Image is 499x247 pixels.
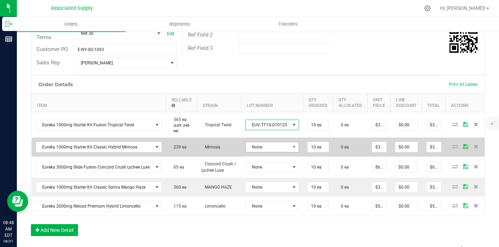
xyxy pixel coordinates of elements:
span: 0 ea [337,185,349,190]
span: Ref Field 2 [188,32,213,38]
span: Mimosa [201,145,220,150]
span: Eureka 1000mg Starter Kit Classic Hybrid Mimosa [36,142,153,152]
h1: Order Details [38,82,73,87]
div: Manage settings [423,5,432,12]
span: 0 ea [337,145,349,150]
th: Qty Ordered [303,93,333,112]
input: 0 [427,142,441,152]
span: Save Order Detail [460,122,471,126]
span: Customer PO [37,46,68,52]
input: 0 [395,142,417,152]
input: 0 [372,162,386,172]
inline-svg: Reports [5,36,12,43]
a: Shipments [125,17,234,32]
span: Eureka 1000mg Starter Kit Fusion Tropical Twist [36,120,153,130]
span: Save Order Detail [460,164,471,169]
input: 0 [427,120,441,130]
span: Net 30 [75,28,155,38]
input: 0 [372,201,386,211]
img: Scan me! [449,25,478,53]
span: NO DATA FOUND [36,201,162,211]
span: Sales Rep [37,59,60,66]
span: Concord Crush / Lychee Luxe [201,161,236,173]
input: 0 [427,162,441,172]
qrcode: 00000160 [449,25,478,53]
span: Print All Labels [449,82,478,87]
span: 115 ea [170,204,187,209]
span: 65 ea [170,165,184,170]
button: Add New Detail [31,224,78,236]
span: Orders [55,21,87,27]
span: Transfers [269,21,307,27]
span: NO DATA FOUND [36,120,162,130]
input: 0 [427,201,441,211]
span: Save Order Detail [460,184,471,189]
span: Delete Order Detail [471,164,481,169]
span: NO DATA FOUND [36,182,162,192]
th: Qty Allocated [333,93,368,112]
th: Item [32,93,166,112]
input: 0 [395,120,417,130]
th: Total [422,93,446,112]
span: MANGO HAZE [201,185,232,190]
span: Tropical Twist [201,122,232,127]
span: 360 ea [170,185,187,190]
span: Eureka 1000mg Starter Kit Classic Sativa Mango Haze [36,182,153,192]
span: 0 ea [337,122,349,127]
th: Line Discount [391,93,422,112]
span: 365 ea [170,117,187,122]
span: Delete Order Detail [471,203,481,208]
span: [PERSON_NAME] [75,58,168,68]
a: Orders [17,17,125,32]
th: Lot Number [241,93,303,112]
p: (LOT: 240 ea) [170,123,193,133]
input: 0 [372,120,386,130]
th: Strain [197,93,241,112]
iframe: Resource center [7,191,28,212]
span: 239 ea [170,145,187,150]
input: 0 [308,142,329,152]
span: Save Order Detail [460,144,471,148]
span: None [246,201,290,211]
input: 0 [372,142,386,152]
span: Save Order Detail [460,203,471,208]
p: 08:48 AM EDT [3,220,14,239]
span: Limoncello [201,204,226,209]
span: NO DATA FOUND [36,162,162,172]
input: 0 [308,162,329,172]
span: Associated Supply [51,5,93,11]
input: 0 [395,162,417,172]
span: Ref Field 3 [188,45,213,51]
span: Delete Order Detail [471,122,481,126]
span: EUV-TT1G-070125 [246,120,290,130]
a: Transfers [234,17,342,32]
span: Eureka 2000mg Reload Premium Hybrid Limoncello [36,201,153,211]
input: 0 [395,182,417,192]
input: 0 [395,201,417,211]
span: None [246,162,290,172]
span: NO DATA FOUND [36,142,162,152]
input: 0 [308,201,329,211]
span: None [246,142,290,152]
input: 0 [308,182,329,192]
th: Unit Price [368,93,391,112]
input: 0 [427,182,441,192]
span: Eureka 3000mg Slide Fusion Concord Crush Lychee Luxe [36,162,153,172]
th: Actions [446,93,488,112]
input: 0 [308,120,329,130]
p: 08/21 [3,239,14,244]
input: 0 [372,182,386,192]
a: Edit [167,31,174,36]
span: Delete Order Detail [471,144,481,148]
span: None [246,182,290,192]
span: Delete Order Detail [471,184,481,189]
th: Sellable [166,93,197,112]
span: 0 ea [337,204,349,209]
span: 0 ea [337,165,349,170]
span: Shipments [160,21,200,27]
span: Hi, [PERSON_NAME]! [440,5,486,11]
inline-svg: Outbound [5,20,12,27]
